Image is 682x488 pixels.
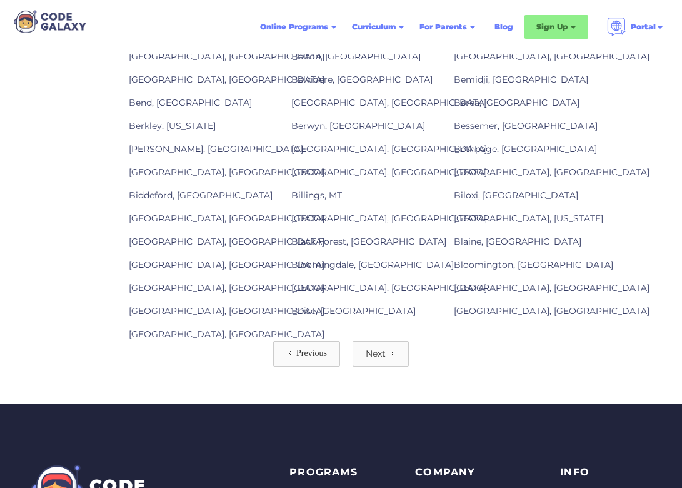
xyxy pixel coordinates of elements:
[366,347,386,360] div: Next
[129,120,216,131] a: Berkley, [US_STATE]
[253,16,344,38] div: Online Programs
[454,74,588,85] a: Bemidji, [GEOGRAPHIC_DATA]
[129,190,273,201] a: Biddeford, [GEOGRAPHIC_DATA]
[454,236,581,247] a: Blaine, [GEOGRAPHIC_DATA]
[353,341,409,367] a: Next Page
[129,282,324,293] a: [GEOGRAPHIC_DATA], [GEOGRAPHIC_DATA]
[454,143,597,155] a: Bethpage, [GEOGRAPHIC_DATA]
[273,341,340,367] a: Previous Page
[487,16,521,38] a: Blog
[291,282,487,293] a: [GEOGRAPHIC_DATA], [GEOGRAPHIC_DATA]
[536,21,568,33] div: Sign Up
[454,259,613,270] a: Bloomington, [GEOGRAPHIC_DATA]
[129,328,324,340] a: [GEOGRAPHIC_DATA], [GEOGRAPHIC_DATA]
[291,213,487,224] a: [GEOGRAPHIC_DATA], [GEOGRAPHIC_DATA]
[454,282,649,293] a: [GEOGRAPHIC_DATA], [GEOGRAPHIC_DATA]
[344,16,412,38] div: Curriculum
[419,21,467,33] div: For Parents
[560,464,589,481] p: info
[524,15,588,39] div: Sign Up
[129,97,252,108] a: Bend, [GEOGRAPHIC_DATA]
[454,120,598,131] a: Bessemer, [GEOGRAPHIC_DATA]
[291,305,416,317] a: Boise, [GEOGRAPHIC_DATA]
[291,74,433,85] a: Belvidere, [GEOGRAPHIC_DATA]
[454,97,579,108] a: Berea, [GEOGRAPHIC_DATA]
[599,13,672,41] div: Portal
[129,236,324,247] a: [GEOGRAPHIC_DATA], [GEOGRAPHIC_DATA]
[129,74,324,85] a: [GEOGRAPHIC_DATA], [GEOGRAPHIC_DATA]
[454,190,578,201] a: Biloxi, [GEOGRAPHIC_DATA]
[291,259,454,270] a: Bloomingdale, [GEOGRAPHIC_DATA]
[454,51,649,62] a: [GEOGRAPHIC_DATA], [GEOGRAPHIC_DATA]
[129,259,324,270] a: [GEOGRAPHIC_DATA], [GEOGRAPHIC_DATA]
[129,51,324,62] a: [GEOGRAPHIC_DATA], [GEOGRAPHIC_DATA]
[291,190,342,201] a: Billings, MT
[291,120,425,131] a: Berwyn, [GEOGRAPHIC_DATA]
[291,97,487,108] a: [GEOGRAPHIC_DATA], [GEOGRAPHIC_DATA]
[291,166,487,178] a: [GEOGRAPHIC_DATA], [GEOGRAPHIC_DATA]
[291,236,446,247] a: Black Forest, [GEOGRAPHIC_DATA]
[260,21,328,33] div: Online Programs
[291,51,421,62] a: Belton, [GEOGRAPHIC_DATA]
[289,464,373,481] p: PROGRAMS
[129,143,303,155] a: [PERSON_NAME], [GEOGRAPHIC_DATA]
[412,16,483,38] div: For Parents
[631,21,656,33] div: Portal
[415,464,518,481] p: Company
[129,213,324,224] a: [GEOGRAPHIC_DATA], [GEOGRAPHIC_DATA]
[291,143,487,155] a: [GEOGRAPHIC_DATA], [GEOGRAPHIC_DATA]
[296,347,327,360] div: Previous
[129,166,324,178] a: [GEOGRAPHIC_DATA], [GEOGRAPHIC_DATA]
[129,305,324,317] a: [GEOGRAPHIC_DATA], [GEOGRAPHIC_DATA]
[352,21,396,33] div: Curriculum
[454,305,649,317] a: [GEOGRAPHIC_DATA], [GEOGRAPHIC_DATA]
[454,166,649,178] a: [GEOGRAPHIC_DATA], [GEOGRAPHIC_DATA]
[454,213,603,224] a: [GEOGRAPHIC_DATA], [US_STATE]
